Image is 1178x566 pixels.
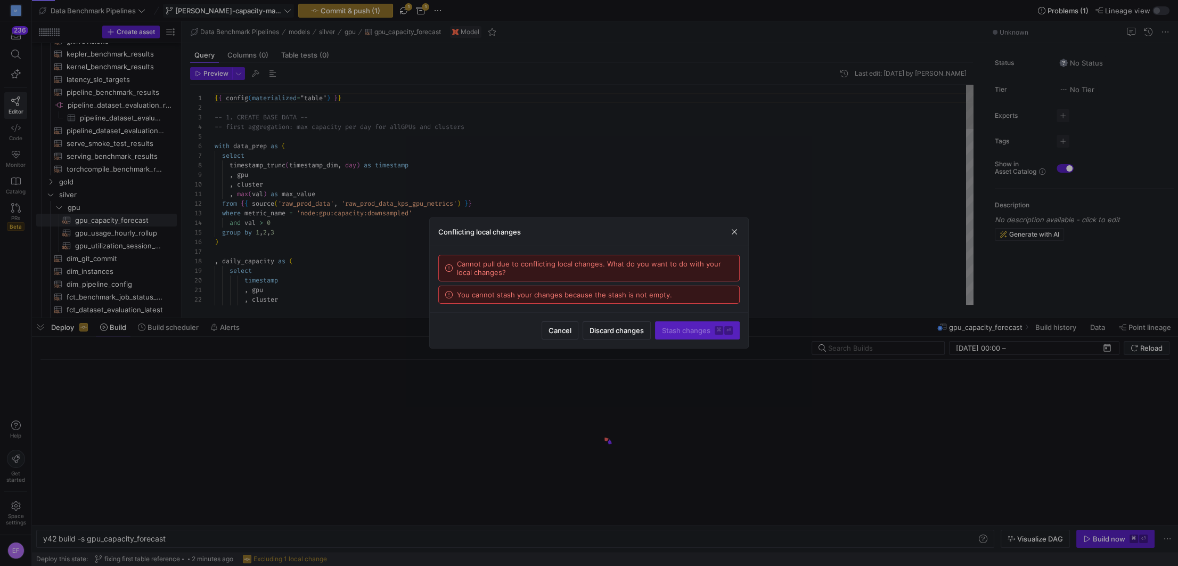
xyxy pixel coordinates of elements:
div: You cannot stash your changes because the stash is not empty. [439,286,739,303]
span: Discard changes [590,326,644,335]
button: Cancel [542,321,578,339]
span: Cancel [549,326,571,335]
button: Discard changes [583,321,651,339]
h3: Conflicting local changes [438,228,521,236]
div: Cannot pull due to conflicting local changes. What do you want to do with your local changes? [439,255,739,281]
